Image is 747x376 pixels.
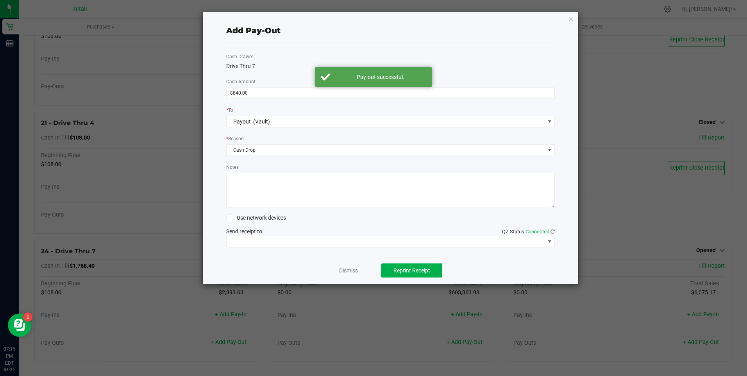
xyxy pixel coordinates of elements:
[381,263,442,278] button: Reprint Receipt
[8,313,31,337] iframe: Resource center
[502,229,555,235] span: QZ Status:
[226,25,281,36] div: Add Pay-Out
[525,229,549,235] span: Connected
[393,267,430,274] span: Reprint Receipt
[226,107,233,114] label: To
[339,267,358,275] a: Dismiss
[23,312,32,322] iframe: Resource center unread badge
[226,135,244,142] label: Reason
[226,79,256,84] span: Cash Amount
[227,145,545,156] span: Cash Drop
[226,214,286,222] label: Use network devices
[233,118,251,125] span: Payout
[334,73,426,81] div: Pay-out successful.
[226,228,263,235] span: Send receipt to:
[226,62,555,70] div: Drive Thru 7
[253,118,270,125] span: (Vault)
[226,53,253,60] label: Cash Drawer
[226,164,239,171] label: Notes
